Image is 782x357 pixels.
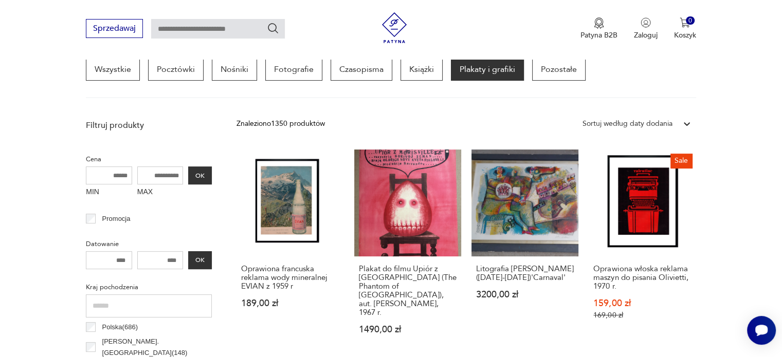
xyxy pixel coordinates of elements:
[241,299,339,308] p: 189,00 zł
[265,58,322,81] a: Fotografie
[674,17,696,40] button: 0Koszyk
[476,265,574,282] h3: Litografia [PERSON_NAME] ([DATE]-[DATE])'Carnaval'
[451,58,524,81] a: Plakaty i grafiki
[641,17,651,28] img: Ikonka użytkownika
[359,265,457,317] h3: Plakat do filmu Upiór z [GEOGRAPHIC_DATA] (The Phantom of [GEOGRAPHIC_DATA]), aut. [PERSON_NAME],...
[241,265,339,291] h3: Oprawiona francuska reklama wody mineralnej EVIAN z 1959 r
[594,17,604,29] img: Ikona medalu
[212,58,257,81] a: Nośniki
[102,322,138,333] p: Polska ( 686 )
[532,58,586,81] a: Pozostałe
[580,17,617,40] button: Patyna B2B
[674,30,696,40] p: Koszyk
[86,184,132,201] label: MIN
[634,30,658,40] p: Zaloguj
[86,120,212,131] p: Filtruj produkty
[593,265,691,291] h3: Oprawiona włoska reklama maszyn do pisania Olivietti, 1970 r.
[359,325,457,334] p: 1490,00 zł
[379,12,410,43] img: Patyna - sklep z meblami i dekoracjami vintage
[471,149,578,354] a: Litografia Theo Tobiasse (1927-2012)'Carnaval'Litografia [PERSON_NAME] ([DATE]-[DATE])'Carnaval'3...
[86,154,212,165] p: Cena
[580,17,617,40] a: Ikona medaluPatyna B2B
[102,213,131,224] p: Promocja
[86,238,212,250] p: Datowanie
[583,118,672,129] div: Sortuj według daty dodania
[747,316,776,345] iframe: Smartsupp widget button
[188,166,212,184] button: OK
[237,118,325,129] div: Znaleziono 1350 produktów
[476,290,574,299] p: 3200,00 zł
[331,58,392,81] a: Czasopisma
[401,58,443,81] a: Książki
[86,58,140,81] a: Wszystkie
[680,17,690,28] img: Ikona koszyka
[137,184,184,201] label: MAX
[593,299,691,308] p: 159,00 zł
[593,311,691,320] p: 169,00 zł
[354,149,461,354] a: Plakat do filmu Upiór z Morisville (The Phantom of Morisville), aut. Franciszek Starowieyski, 196...
[188,251,212,269] button: OK
[589,149,696,354] a: SaleOprawiona włoska reklama maszyn do pisania Olivietti, 1970 r.Oprawiona włoska reklama maszyn ...
[267,22,279,34] button: Szukaj
[86,281,212,293] p: Kraj pochodzenia
[686,16,695,25] div: 0
[634,17,658,40] button: Zaloguj
[148,58,204,81] a: Pocztówki
[237,149,343,354] a: Oprawiona francuska reklama wody mineralnej EVIAN z 1959 rOprawiona francuska reklama wody minera...
[580,30,617,40] p: Patyna B2B
[86,19,143,38] button: Sprzedawaj
[86,26,143,33] a: Sprzedawaj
